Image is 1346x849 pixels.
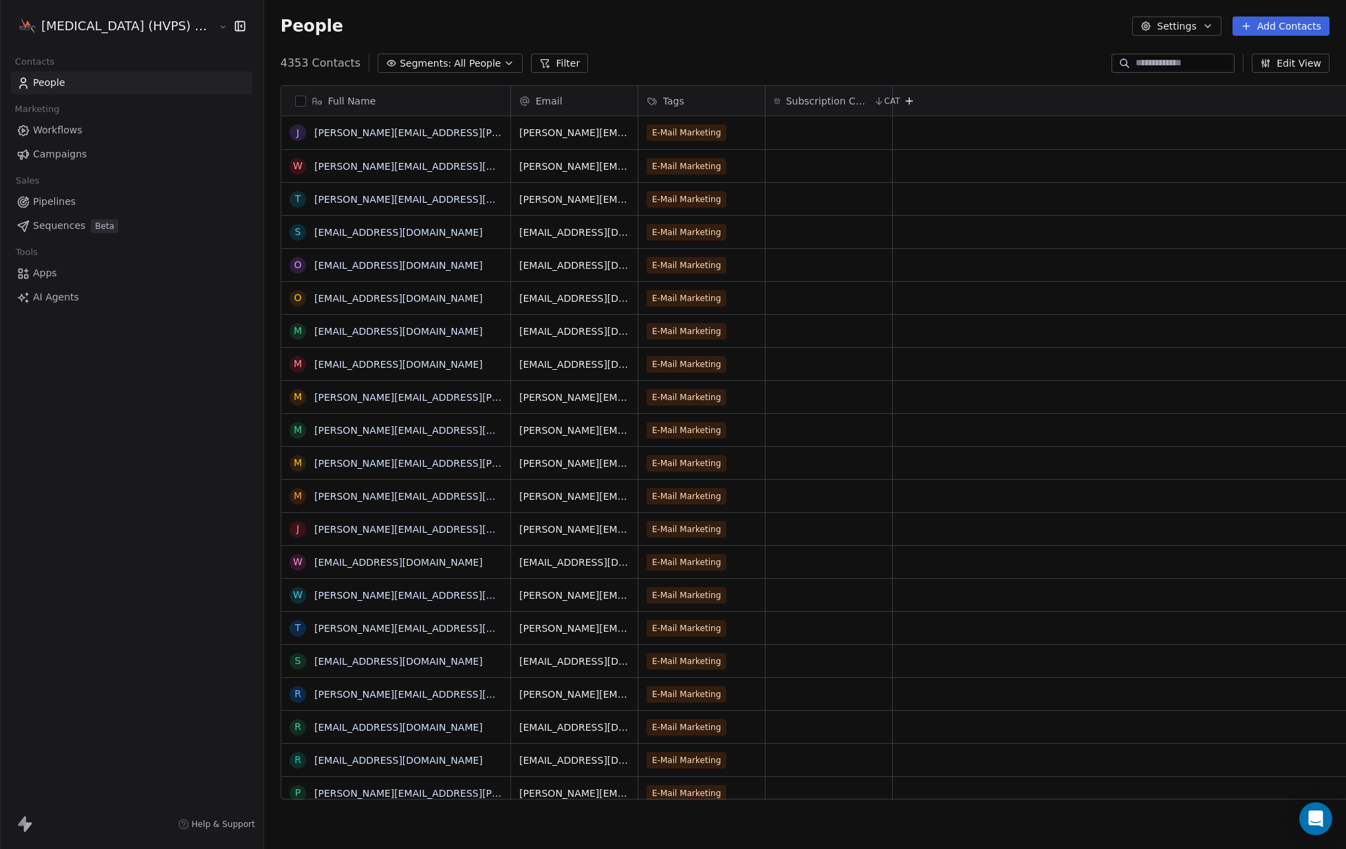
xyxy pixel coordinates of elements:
span: E-Mail Marketing [647,422,726,439]
span: [EMAIL_ADDRESS][DOMAIN_NAME] [519,291,629,305]
div: s [294,654,301,668]
a: [PERSON_NAME][EMAIL_ADDRESS][PERSON_NAME][DOMAIN_NAME] [314,458,642,469]
a: [EMAIL_ADDRESS][DOMAIN_NAME] [314,557,483,568]
div: m [294,390,302,404]
span: Full Name [328,94,376,108]
span: [PERSON_NAME][EMAIL_ADDRESS][DOMAIN_NAME] [519,687,629,701]
span: CAT [884,96,900,107]
span: [PERSON_NAME][EMAIL_ADDRESS][PERSON_NAME][DOMAIN_NAME] [519,456,629,470]
span: E-Mail Marketing [647,224,726,241]
span: [EMAIL_ADDRESS][DOMAIN_NAME] [519,225,629,239]
a: [PERSON_NAME][EMAIL_ADDRESS][DOMAIN_NAME] [314,425,563,436]
span: [EMAIL_ADDRESS][DOMAIN_NAME] [519,753,629,767]
span: Pipelines [33,195,76,209]
a: [EMAIL_ADDRESS][DOMAIN_NAME] [314,722,483,733]
span: E-Mail Marketing [647,158,726,175]
a: [EMAIL_ADDRESS][DOMAIN_NAME] [314,227,483,238]
a: [EMAIL_ADDRESS][DOMAIN_NAME] [314,755,483,766]
div: Email [511,86,638,115]
span: [EMAIL_ADDRESS][DOMAIN_NAME] [519,720,629,734]
span: E-Mail Marketing [647,686,726,703]
a: AI Agents [11,286,252,309]
span: E-Mail Marketing [647,587,726,604]
div: m [294,423,302,437]
span: E-Mail Marketing [647,455,726,472]
a: People [11,71,252,94]
div: t [294,192,301,206]
span: Subscription Cancelled Date [786,94,871,108]
a: [PERSON_NAME][EMAIL_ADDRESS][DOMAIN_NAME] [314,524,563,535]
button: Filter [531,54,588,73]
div: w [293,159,303,173]
div: s [294,225,301,239]
span: People [33,76,65,90]
span: Tools [10,242,43,263]
div: r [294,753,301,767]
span: [PERSON_NAME][EMAIL_ADDRESS][DOMAIN_NAME] [519,588,629,602]
span: E-Mail Marketing [647,752,726,769]
a: [EMAIL_ADDRESS][DOMAIN_NAME] [314,359,483,370]
span: E-Mail Marketing [647,124,726,141]
div: m [294,357,302,371]
a: [PERSON_NAME][EMAIL_ADDRESS][PERSON_NAME][DOMAIN_NAME] [314,392,642,403]
div: j [296,522,299,536]
div: w [293,588,303,602]
a: Campaigns [11,143,252,166]
span: E-Mail Marketing [647,554,726,571]
span: Beta [91,219,118,233]
span: 4353 Contacts [281,55,360,71]
a: [PERSON_NAME][EMAIL_ADDRESS][PERSON_NAME][DOMAIN_NAME] [314,788,642,799]
button: Edit View [1252,54,1329,73]
a: [PERSON_NAME][EMAIL_ADDRESS][DOMAIN_NAME] [314,491,563,502]
a: [PERSON_NAME][EMAIL_ADDRESS][DOMAIN_NAME] [314,623,563,634]
div: grid [281,116,511,800]
div: Subscription Cancelled DateCAT [766,86,892,115]
button: Add Contacts [1233,16,1329,36]
div: t [294,621,301,635]
span: [MEDICAL_DATA] (HVPS) Condatas AG [41,17,215,35]
span: [PERSON_NAME][EMAIL_ADDRESS][DOMAIN_NAME] [519,423,629,437]
span: E-Mail Marketing [647,389,726,406]
div: Tags [638,86,765,115]
a: Pipelines [11,190,252,213]
a: Help & Support [178,819,255,830]
div: Open Intercom Messenger [1299,802,1332,835]
span: [PERSON_NAME][EMAIL_ADDRESS][DOMAIN_NAME] [519,522,629,536]
span: [PERSON_NAME][EMAIL_ADDRESS][DOMAIN_NAME] [519,621,629,635]
a: Apps [11,262,252,285]
a: [PERSON_NAME][EMAIL_ADDRESS][DOMAIN_NAME] [314,689,563,700]
a: SequencesBeta [11,214,252,237]
span: E-Mail Marketing [647,323,726,340]
div: r [294,687,301,701]
button: Settings [1132,16,1221,36]
span: [PERSON_NAME][EMAIL_ADDRESS][DOMAIN_NAME] [519,192,629,206]
span: E-Mail Marketing [647,257,726,274]
span: Help & Support [192,819,255,830]
span: E-Mail Marketing [647,785,726,802]
span: E-Mail Marketing [647,653,726,670]
span: People [281,16,343,36]
span: Contacts [9,52,61,72]
span: Campaigns [33,147,87,162]
span: [PERSON_NAME][EMAIL_ADDRESS][PERSON_NAME][DOMAIN_NAME] [519,390,629,404]
span: [PERSON_NAME][EMAIL_ADDRESS][PERSON_NAME][DOMAIN_NAME] [519,786,629,800]
div: w [293,555,303,569]
a: [PERSON_NAME][EMAIL_ADDRESS][DOMAIN_NAME] [314,194,563,205]
a: [EMAIL_ADDRESS][DOMAIN_NAME] [314,326,483,337]
span: Marketing [9,99,65,120]
span: Segments: [400,56,451,71]
a: [PERSON_NAME][EMAIL_ADDRESS][DOMAIN_NAME] [314,590,563,601]
img: hvps-logo.svg [19,18,36,34]
div: p [295,786,301,800]
span: [PERSON_NAME][EMAIL_ADDRESS][PERSON_NAME][DOMAIN_NAME] [519,126,629,140]
span: E-Mail Marketing [647,290,726,307]
a: [EMAIL_ADDRESS][DOMAIN_NAME] [314,656,483,667]
a: [EMAIL_ADDRESS][DOMAIN_NAME] [314,293,483,304]
span: Sales [10,170,45,191]
span: [EMAIL_ADDRESS][DOMAIN_NAME] [519,654,629,668]
span: [PERSON_NAME][EMAIL_ADDRESS][DOMAIN_NAME] [519,489,629,503]
span: E-Mail Marketing [647,620,726,637]
span: Tags [663,94,684,108]
div: Full Name [281,86,510,115]
span: Workflows [33,123,83,137]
